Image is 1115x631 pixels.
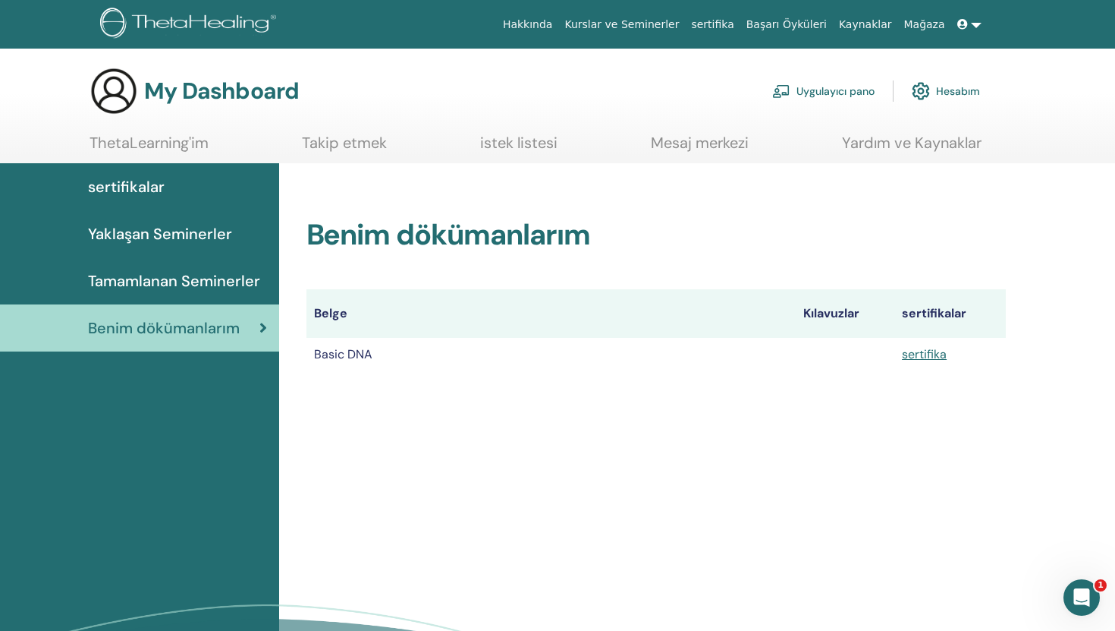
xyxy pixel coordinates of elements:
a: Takip etmek [302,134,387,163]
a: Yardım ve Kaynaklar [842,134,982,163]
img: generic-user-icon.jpg [90,67,138,115]
h3: My Dashboard [144,77,299,105]
th: sertifikalar [894,289,1006,338]
a: Uygulayıcı pano [772,74,875,108]
img: cog.svg [912,78,930,104]
img: logo.png [100,8,281,42]
th: Kılavuzlar [796,289,894,338]
img: chalkboard-teacher.svg [772,84,790,98]
span: sertifikalar [88,175,165,198]
span: 1 [1095,579,1107,592]
a: ThetaLearning'im [90,134,209,163]
a: Kurslar ve Seminerler [558,11,685,39]
span: Benim dökümanlarım [88,317,240,339]
span: Tamamlanan Seminerler [88,270,260,292]
a: Mesaj merkezi [651,134,749,163]
a: sertifika [902,346,947,362]
a: Kaynaklar [833,11,898,39]
a: Başarı Öyküleri [740,11,833,39]
a: Mağaza [897,11,950,39]
a: istek listesi [480,134,557,163]
a: sertifika [685,11,740,39]
a: Hesabım [912,74,980,108]
span: Yaklaşan Seminerler [88,222,232,245]
iframe: Intercom live chat [1063,579,1100,616]
h2: Benim dökümanlarım [306,218,1007,253]
a: Hakkında [497,11,559,39]
th: Belge [306,289,796,338]
td: Basic DNA [306,338,796,371]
